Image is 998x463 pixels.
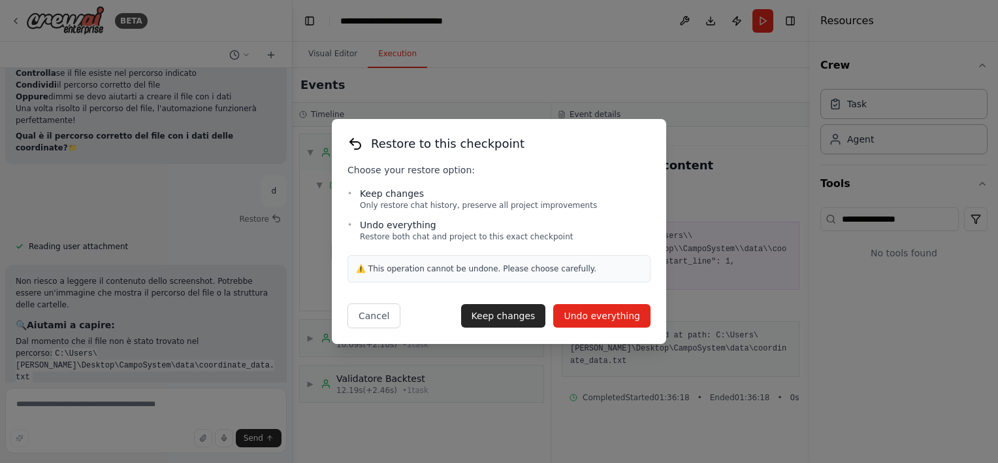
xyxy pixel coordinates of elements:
[553,304,651,328] button: Undo everything
[347,303,400,328] button: Cancel
[347,163,651,177] p: Choose your restore option:
[461,304,546,328] button: Keep changes
[360,231,573,242] p: Restore both chat and project to this exact checkpoint
[360,200,597,211] p: Only restore chat history, preserve all project improvements
[371,135,524,153] h3: Restore to this checkpoint
[347,188,352,199] span: •
[347,220,352,230] span: •
[356,264,642,274] p: ⚠️ This operation cannot be undone. Please choose carefully.
[360,187,597,200] p: Keep changes
[360,218,573,231] p: Undo everything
